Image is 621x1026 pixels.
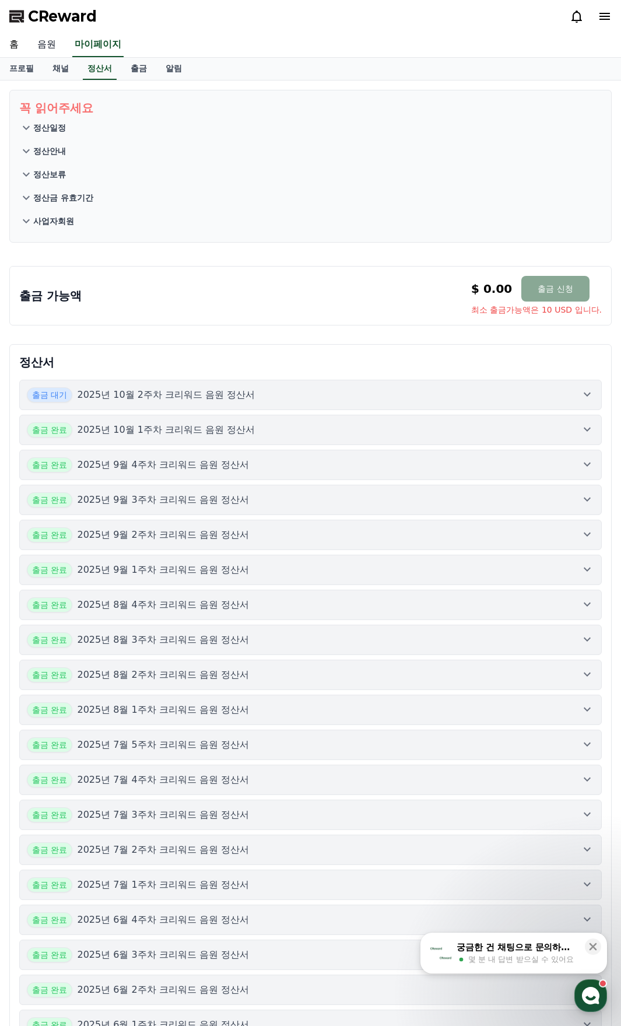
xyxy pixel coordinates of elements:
[33,192,93,204] p: 정산금 유효기간
[19,186,602,209] button: 정산금 유효기간
[19,354,602,370] p: 정산서
[9,7,97,26] a: CReward
[27,842,72,857] span: 출금 완료
[471,304,602,316] span: 최소 출금가능액은 10 USD 입니다.
[33,215,74,227] p: 사업자회원
[19,380,602,410] button: 출금 대기 2025년 10월 2주차 크리워드 음원 정산서
[19,905,602,935] button: 출금 완료 2025년 6월 4주차 크리워드 음원 정산서
[19,415,602,445] button: 출금 완료 2025년 10월 1주차 크리워드 음원 정산서
[19,975,602,1005] button: 출금 완료 2025년 6월 2주차 크리워드 음원 정산서
[27,702,72,717] span: 출금 완료
[77,948,249,962] p: 2025년 6월 3주차 크리워드 음원 정산서
[19,835,602,865] button: 출금 완료 2025년 7월 2주차 크리워드 음원 정산서
[27,597,72,612] span: 출금 완료
[27,527,72,542] span: 출금 완료
[77,843,249,857] p: 2025년 7월 2주차 크리워드 음원 정산서
[27,737,72,752] span: 출금 완료
[19,450,602,480] button: 출금 완료 2025년 9월 4주차 크리워드 음원 정산서
[27,982,72,997] span: 출금 완료
[19,800,602,830] button: 출금 완료 2025년 7월 3주차 크리워드 음원 정산서
[19,730,602,760] button: 출금 완료 2025년 7월 5주차 크리워드 음원 정산서
[77,878,249,892] p: 2025년 7월 1주차 크리워드 음원 정산서
[19,116,602,139] button: 정산일정
[77,423,255,437] p: 2025년 10월 1주차 크리워드 음원 정산서
[77,458,249,472] p: 2025년 9월 4주차 크리워드 음원 정산서
[19,288,82,304] p: 출금 가능액
[27,912,72,927] span: 출금 완료
[33,169,66,180] p: 정산보류
[107,388,121,397] span: 대화
[19,940,602,970] button: 출금 완료 2025년 6월 3주차 크리워드 음원 정산서
[180,387,194,397] span: 설정
[27,772,72,787] span: 출금 완료
[28,33,65,57] a: 음원
[19,555,602,585] button: 출금 완료 2025년 9월 1주차 크리워드 음원 정산서
[19,660,602,690] button: 출금 완료 2025년 8월 2주차 크리워드 음원 정산서
[77,598,249,612] p: 2025년 8월 4주차 크리워드 음원 정산서
[19,100,602,116] p: 꼭 읽어주세요
[19,485,602,515] button: 출금 완료 2025년 9월 3주차 크리워드 음원 정산서
[19,625,602,655] button: 출금 완료 2025년 8월 3주차 크리워드 음원 정산서
[77,563,249,577] p: 2025년 9월 1주차 크리워드 음원 정산서
[19,590,602,620] button: 출금 완료 2025년 8월 4주차 크리워드 음원 정산서
[83,58,117,80] a: 정산서
[19,695,602,725] button: 출금 완료 2025년 8월 1주차 크리워드 음원 정산서
[150,370,224,399] a: 설정
[43,58,78,80] a: 채널
[77,493,249,507] p: 2025년 9월 3주차 크리워드 음원 정산서
[77,668,249,682] p: 2025년 8월 2주차 크리워드 음원 정산서
[27,877,72,892] span: 출금 완료
[77,983,249,997] p: 2025년 6월 2주차 크리워드 음원 정산서
[27,422,72,437] span: 출금 완료
[77,388,255,402] p: 2025년 10월 2주차 크리워드 음원 정산서
[77,528,249,542] p: 2025년 9월 2주차 크리워드 음원 정산서
[77,703,249,717] p: 2025년 8월 1주차 크리워드 음원 정산서
[37,387,44,397] span: 홈
[471,281,512,297] p: $ 0.00
[27,387,72,402] span: 출금 대기
[156,58,191,80] a: 알림
[27,457,72,472] span: 출금 완료
[27,492,72,507] span: 출금 완료
[27,667,72,682] span: 출금 완료
[27,947,72,962] span: 출금 완료
[28,7,97,26] span: CReward
[77,913,249,927] p: 2025년 6월 4주차 크리워드 음원 정산서
[19,163,602,186] button: 정산보류
[77,773,249,787] p: 2025년 7월 4주차 크리워드 음원 정산서
[19,139,602,163] button: 정산안내
[77,808,249,822] p: 2025년 7월 3주차 크리워드 음원 정산서
[19,520,602,550] button: 출금 완료 2025년 9월 2주차 크리워드 음원 정산서
[19,765,602,795] button: 출금 완료 2025년 7월 4주차 크리워드 음원 정산서
[19,870,602,900] button: 출금 완료 2025년 7월 1주차 크리워드 음원 정산서
[33,122,66,134] p: 정산일정
[27,807,72,822] span: 출금 완료
[72,33,124,57] a: 마이페이지
[521,276,589,302] button: 출금 신청
[27,632,72,647] span: 출금 완료
[77,738,249,752] p: 2025년 7월 5주차 크리워드 음원 정산서
[121,58,156,80] a: 출금
[77,370,150,399] a: 대화
[27,562,72,577] span: 출금 완료
[33,145,66,157] p: 정산안내
[19,209,602,233] button: 사업자회원
[77,633,249,647] p: 2025년 8월 3주차 크리워드 음원 정산서
[3,370,77,399] a: 홈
